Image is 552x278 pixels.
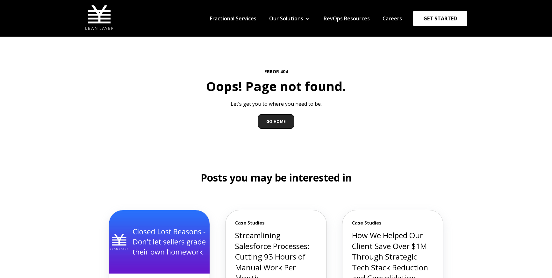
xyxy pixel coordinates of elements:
[235,220,317,226] span: Case Studies
[413,11,467,26] a: GET STARTED
[324,15,370,22] a: RevOps Resources
[101,68,451,75] span: ERROR 404
[101,171,451,185] h2: Posts you may be interested in
[85,3,114,32] img: Lean Layer Logo
[383,15,402,22] a: Careers
[352,220,434,226] span: Case Studies
[204,15,408,22] div: Navigation Menu
[101,100,451,107] p: Let’s get you to where you need to be.
[269,15,303,22] a: Our Solutions
[210,15,256,22] a: Fractional Services
[101,77,451,95] h1: Oops! Page not found.
[258,114,294,129] a: GO HOME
